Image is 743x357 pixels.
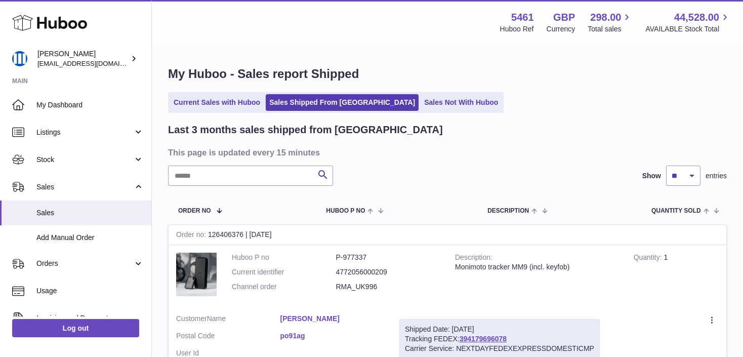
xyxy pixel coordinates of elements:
[588,11,633,34] a: 298.00 Total sales
[37,49,129,68] div: [PERSON_NAME]
[588,24,633,34] span: Total sales
[36,208,144,218] span: Sales
[176,230,208,241] strong: Order no
[36,233,144,243] span: Add Manual Order
[176,314,207,323] span: Customer
[455,253,492,264] strong: Description
[176,253,217,296] img: 1712818038.jpg
[36,313,133,323] span: Invoicing and Payments
[487,208,529,214] span: Description
[36,259,133,268] span: Orders
[37,59,149,67] span: [EMAIL_ADDRESS][DOMAIN_NAME]
[645,11,731,34] a: 44,528.00 AVAILABLE Stock Total
[455,262,618,272] div: Monimoto tracker MM9 (incl. keyfob)
[336,282,440,292] dd: RMA_UK996
[168,66,727,82] h1: My Huboo - Sales report Shipped
[176,314,280,326] dt: Name
[36,182,133,192] span: Sales
[178,208,211,214] span: Order No
[169,225,726,245] div: 126406376 | [DATE]
[405,344,594,353] div: Carrier Service: NEXTDAYFEDEXEXPRESSDOMESTICMP
[634,253,664,264] strong: Quantity
[674,11,719,24] span: 44,528.00
[232,253,336,262] dt: Huboo P no
[36,100,144,110] span: My Dashboard
[36,155,133,165] span: Stock
[12,319,139,337] a: Log out
[651,208,701,214] span: Quantity Sold
[590,11,621,24] span: 298.00
[266,94,419,111] a: Sales Shipped From [GEOGRAPHIC_DATA]
[553,11,575,24] strong: GBP
[336,267,440,277] dd: 4772056000209
[500,24,534,34] div: Huboo Ref
[421,94,502,111] a: Sales Not With Huboo
[170,94,264,111] a: Current Sales with Huboo
[280,331,385,341] a: po91ag
[642,171,661,181] label: Show
[645,24,731,34] span: AVAILABLE Stock Total
[547,24,575,34] div: Currency
[168,147,724,158] h3: This page is updated every 15 minutes
[12,51,27,66] img: oksana@monimoto.com
[626,245,726,306] td: 1
[168,123,443,137] h2: Last 3 months sales shipped from [GEOGRAPHIC_DATA]
[280,314,385,324] a: [PERSON_NAME]
[232,267,336,277] dt: Current identifier
[460,335,507,343] a: 394179696078
[511,11,534,24] strong: 5461
[405,325,594,334] div: Shipped Date: [DATE]
[336,253,440,262] dd: P-977337
[706,171,727,181] span: entries
[232,282,336,292] dt: Channel order
[176,331,280,343] dt: Postal Code
[36,128,133,137] span: Listings
[36,286,144,296] span: Usage
[326,208,365,214] span: Huboo P no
